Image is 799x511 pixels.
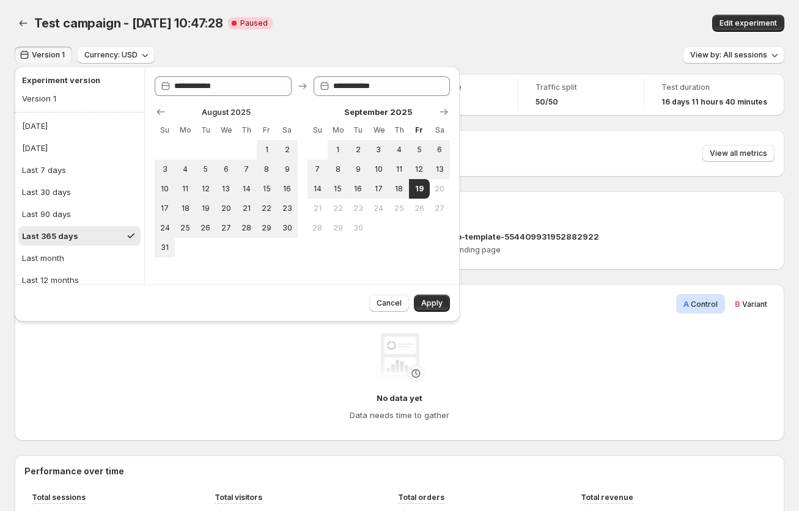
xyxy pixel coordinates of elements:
[661,81,767,108] a: Test duration16 days 11 hours 40 minutes
[414,204,424,213] span: 26
[77,46,155,64] button: Currency: USD
[742,300,767,309] span: Variant
[18,248,141,268] button: Last month
[389,120,409,140] th: Thursday
[262,164,272,174] span: 8
[353,184,363,194] span: 16
[374,145,384,155] span: 3
[374,164,384,174] span: 10
[389,160,409,179] button: Thursday September 11 2025
[333,184,343,194] span: 15
[375,333,424,382] img: No data yet
[160,184,170,194] span: 10
[683,299,689,309] span: A
[18,160,141,180] button: Last 7 days
[257,140,277,160] button: Friday August 1 2025
[180,164,190,174] span: 4
[196,218,216,238] button: Tuesday August 26 2025
[257,199,277,218] button: Friday August 22 2025
[282,164,292,174] span: 9
[236,120,256,140] th: Thursday
[712,15,784,32] button: Edit experiment
[414,164,424,174] span: 12
[155,238,175,257] button: Sunday August 31 2025
[155,199,175,218] button: Sunday August 17 2025
[377,392,422,404] h4: No data yet
[175,218,195,238] button: Monday August 25 2025
[18,89,136,108] button: Version 1
[155,179,175,199] button: Sunday August 10 2025
[240,18,268,28] span: Paused
[221,184,231,194] span: 13
[201,125,211,135] span: Tu
[15,15,32,32] button: Back
[353,204,363,213] span: 23
[201,184,211,194] span: 12
[394,164,404,174] span: 11
[328,218,348,238] button: Monday September 29 2025
[277,160,297,179] button: Saturday August 9 2025
[312,184,323,194] span: 14
[409,160,429,179] button: Friday September 12 2025
[277,199,297,218] button: Saturday August 23 2025
[24,465,775,477] h2: Performance over time
[435,145,445,155] span: 6
[435,204,445,213] span: 27
[262,223,272,233] span: 29
[22,274,79,286] div: Last 12 months
[389,140,409,160] button: Thursday September 4 2025
[312,204,323,213] span: 21
[691,300,718,309] span: Control
[216,199,236,218] button: Wednesday August 20 2025
[236,199,256,218] button: Thursday August 21 2025
[536,83,627,92] span: Traffic split
[409,140,429,160] button: Friday September 5 2025
[350,409,449,421] h4: Data needs time to gather
[710,149,767,158] span: View all metrics
[333,145,343,155] span: 1
[236,160,256,179] button: Thursday August 7 2025
[221,125,231,135] span: We
[18,182,141,202] button: Last 30 days
[307,218,328,238] button: Sunday September 28 2025
[257,218,277,238] button: Friday August 29 2025
[18,270,141,290] button: Last 12 months
[22,208,71,220] div: Last 90 days
[18,204,141,224] button: Last 90 days
[536,81,627,108] a: Traffic split50/50
[353,145,363,155] span: 2
[18,116,141,136] button: [DATE]
[282,125,292,135] span: Sa
[389,179,409,199] button: Thursday September 18 2025
[175,179,195,199] button: Monday August 11 2025
[262,204,272,213] span: 22
[155,120,175,140] th: Sunday
[369,120,389,140] th: Wednesday
[221,223,231,233] span: 27
[353,223,363,233] span: 30
[196,199,216,218] button: Tuesday August 19 2025
[241,184,251,194] span: 14
[22,142,48,154] div: [DATE]
[152,103,169,120] button: Show previous month, July 2025
[175,120,195,140] th: Monday
[414,145,424,155] span: 5
[328,120,348,140] th: Monday
[348,120,368,140] th: Tuesday
[451,230,599,243] p: gp-template-554409931952882922
[328,199,348,218] button: Monday September 22 2025
[409,120,429,140] th: Friday
[201,223,211,233] span: 26
[307,199,328,218] button: Sunday September 21 2025
[262,145,272,155] span: 1
[394,125,404,135] span: Th
[196,160,216,179] button: Tuesday August 5 2025
[690,50,767,60] span: View by: All sessions
[241,125,251,135] span: Th
[702,145,775,162] button: View all metrics
[22,164,66,176] div: Last 7 days
[348,199,368,218] button: Tuesday September 23 2025
[333,164,343,174] span: 8
[328,179,348,199] button: Monday September 15 2025
[180,204,190,213] span: 18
